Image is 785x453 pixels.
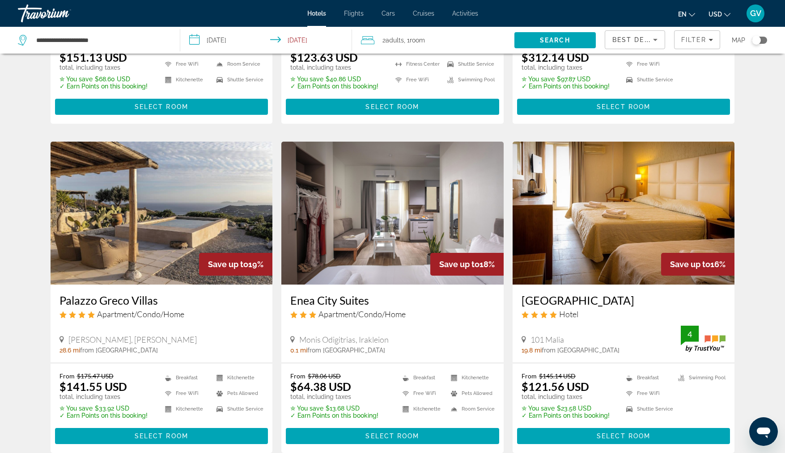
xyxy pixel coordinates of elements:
img: TrustYou guest rating badge [681,326,726,352]
li: Room Service [212,59,263,70]
span: ✮ You save [59,75,93,83]
span: Best Deals [612,36,659,43]
ins: $151.13 USD [59,50,127,64]
span: Apartment/Condo/Home [318,309,406,319]
li: Kitchenette [161,74,212,85]
p: ✓ Earn Points on this booking! [522,412,610,419]
a: Palazzo Greco Villas [59,294,264,307]
button: Change language [678,8,695,21]
button: Toggle map [745,36,767,44]
li: Kitchenette [398,403,446,415]
p: $68.60 USD [59,75,148,83]
a: Cars [382,10,395,17]
span: [PERSON_NAME], [PERSON_NAME] [68,335,197,344]
input: Search hotel destination [35,34,166,47]
div: 16% [661,253,734,276]
img: Palazzo Greco Villas [51,142,273,285]
p: $33.92 USD [59,405,148,412]
span: From [522,372,537,380]
p: $13.68 USD [290,405,378,412]
div: 4 [681,329,699,340]
a: Hotels [307,10,326,17]
span: from [GEOGRAPHIC_DATA] [80,347,158,354]
del: $145.14 USD [539,372,576,380]
span: 28.6 mi [59,347,80,354]
span: USD [709,11,722,18]
span: ✮ You save [522,405,555,412]
p: ✓ Earn Points on this booking! [59,83,148,90]
span: From [290,372,306,380]
span: ✮ You save [290,405,323,412]
li: Pets Allowed [446,388,495,399]
button: Change currency [709,8,730,21]
button: Select check in and out date [180,27,352,54]
span: from [GEOGRAPHIC_DATA] [542,347,620,354]
span: 2 [382,34,404,46]
span: Select Room [597,103,650,110]
span: from [GEOGRAPHIC_DATA] [307,347,385,354]
p: ✓ Earn Points on this booking! [59,412,148,419]
div: 19% [199,253,272,276]
div: 4 star Hotel [522,309,726,319]
button: Select Room [55,428,268,444]
p: total, including taxes [522,64,610,71]
li: Room Service [446,403,495,415]
p: $23.58 USD [522,405,610,412]
span: Select Room [365,432,419,440]
button: Travelers: 2 adults, 0 children [352,27,514,54]
span: Select Room [135,432,188,440]
span: , 1 [404,34,425,46]
p: total, including taxes [290,64,378,71]
span: Room [410,37,425,44]
p: total, including taxes [290,393,378,400]
a: Select Room [517,101,730,110]
a: Select Room [286,430,499,440]
p: ✓ Earn Points on this booking! [290,83,378,90]
span: ✮ You save [59,405,93,412]
iframe: Кнопка запуска окна обмена сообщениями [749,417,778,446]
span: GV [750,9,761,18]
li: Pets Allowed [212,388,263,399]
span: Select Room [597,432,650,440]
li: Breakfast [161,372,212,383]
a: Select Room [55,101,268,110]
button: Select Room [517,99,730,115]
li: Kitchenette [446,372,495,383]
img: Enea City Suites [281,142,504,285]
ins: $312.14 USD [522,50,589,64]
p: total, including taxes [59,64,148,71]
p: ✓ Earn Points on this booking! [290,412,378,419]
span: 19.8 mi [522,347,542,354]
li: Swimming Pool [674,372,726,383]
p: ✓ Earn Points on this booking! [522,83,610,90]
a: Select Room [286,101,499,110]
a: Flights [344,10,364,17]
button: Select Room [286,428,499,444]
div: 4 star Apartment [59,309,264,319]
li: Shuttle Service [212,403,263,415]
span: en [678,11,687,18]
p: total, including taxes [522,393,610,400]
p: $40.86 USD [290,75,378,83]
li: Shuttle Service [443,59,495,70]
li: Kitchenette [161,403,212,415]
ins: $121.56 USD [522,380,589,393]
span: Activities [452,10,478,17]
li: Free WiFi [622,388,674,399]
a: Enea City Suites [290,294,495,307]
span: Save up to [208,260,248,269]
a: Select Room [55,430,268,440]
div: 3 star Apartment [290,309,495,319]
mat-select: Sort by [612,34,658,45]
li: Breakfast [398,372,446,383]
a: Cruises [413,10,434,17]
li: Fitness Center [391,59,443,70]
span: Select Room [365,103,419,110]
button: Search [514,32,596,48]
a: Select Room [517,430,730,440]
